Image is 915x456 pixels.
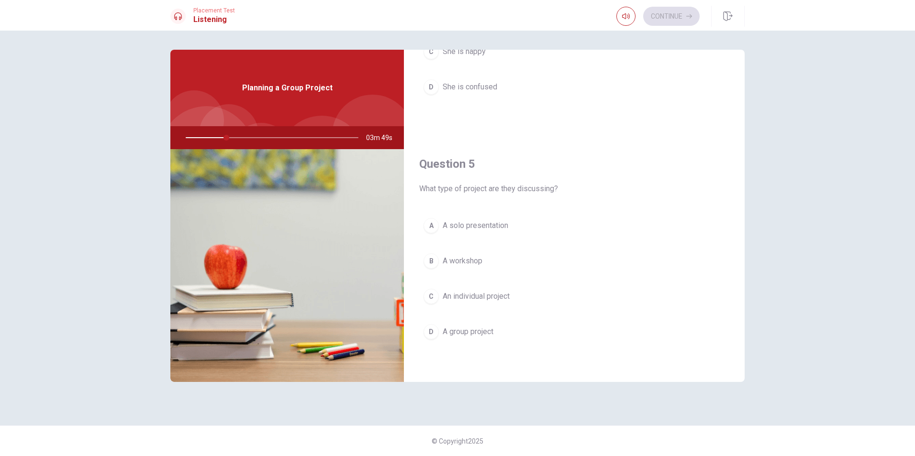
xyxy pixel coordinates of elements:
span: An individual project [443,291,510,302]
h1: Listening [193,14,235,25]
span: Planning a Group Project [242,82,333,94]
button: BA workshop [419,249,729,273]
span: A solo presentation [443,220,508,231]
div: D [424,324,439,339]
span: 03m 49s [366,126,400,149]
span: She is confused [443,81,497,93]
div: A [424,218,439,233]
span: What type of project are they discussing? [419,183,729,195]
div: B [424,253,439,269]
button: CShe is happy [419,40,729,64]
div: C [424,44,439,59]
button: CAn individual project [419,284,729,308]
span: Placement Test [193,7,235,14]
span: A group project [443,326,493,337]
button: DA group project [419,320,729,344]
span: © Copyright 2025 [432,437,483,445]
button: DShe is confused [419,75,729,99]
span: She is happy [443,46,486,57]
h4: Question 5 [419,156,729,172]
button: AA solo presentation [419,214,729,238]
div: D [424,79,439,95]
div: C [424,289,439,304]
span: A workshop [443,255,482,267]
img: Planning a Group Project [170,149,404,382]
